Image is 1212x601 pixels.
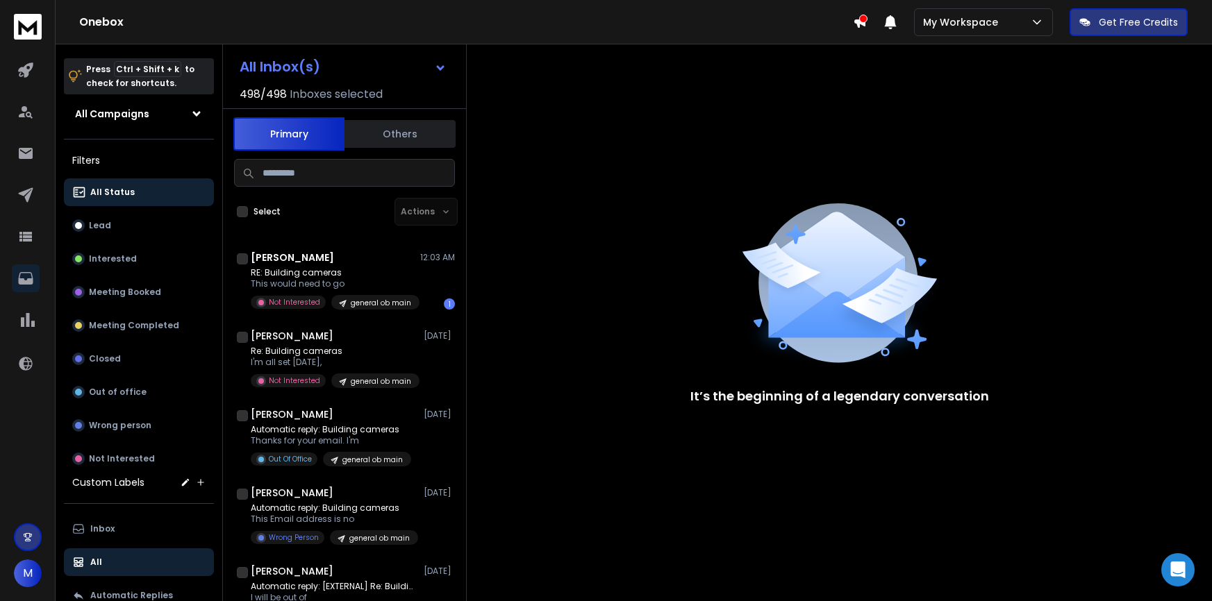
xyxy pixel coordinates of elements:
[90,557,102,568] p: All
[269,532,319,543] p: Wrong Person
[251,581,417,592] p: Automatic reply: [EXTERNAL] Re: Building
[251,424,411,435] p: Automatic reply: Building cameras
[89,220,111,231] p: Lead
[349,533,410,543] p: general ob main
[64,515,214,543] button: Inbox
[14,14,42,40] img: logo
[251,502,417,514] p: Automatic reply: Building cameras
[64,412,214,439] button: Wrong person
[229,53,458,81] button: All Inbox(s)
[1070,8,1188,36] button: Get Free Credits
[114,61,181,77] span: Ctrl + Shift + k
[64,278,214,306] button: Meeting Booked
[64,548,214,576] button: All
[254,206,281,217] label: Select
[90,187,135,198] p: All Status
[351,376,411,387] p: general ob main
[251,486,333,500] h1: [PERSON_NAME]
[64,378,214,406] button: Out of office
[89,387,147,398] p: Out of office
[424,566,455,577] p: [DATE]
[344,119,456,149] button: Others
[72,475,144,489] h3: Custom Labels
[424,487,455,498] p: [DATE]
[64,245,214,273] button: Interested
[240,86,287,103] span: 498 / 498
[342,455,403,465] p: general ob main
[251,564,333,578] h1: [PERSON_NAME]
[90,523,115,534] p: Inbox
[89,353,121,364] p: Closed
[251,407,333,421] h1: [PERSON_NAME]
[923,15,1004,29] p: My Workspace
[251,514,417,525] p: This Email address is no
[420,252,455,263] p: 12:03 AM
[269,454,312,464] p: Out Of Office
[269,375,320,386] p: Not Interested
[251,251,334,264] h1: [PERSON_NAME]
[89,420,151,431] p: Wrong person
[86,62,194,90] p: Press to check for shortcuts.
[89,287,161,298] p: Meeting Booked
[64,212,214,239] button: Lead
[64,178,214,206] button: All Status
[424,409,455,420] p: [DATE]
[89,453,155,464] p: Not Interested
[75,107,149,121] h1: All Campaigns
[1161,553,1195,586] div: Open Intercom Messenger
[14,559,42,587] button: M
[351,298,411,308] p: general ob main
[64,100,214,128] button: All Campaigns
[444,298,455,310] div: 1
[89,320,179,331] p: Meeting Completed
[64,151,214,170] h3: Filters
[64,445,214,473] button: Not Interested
[251,278,417,289] p: This would need to go
[64,345,214,373] button: Closed
[251,329,333,343] h1: [PERSON_NAME]
[89,253,137,264] p: Interested
[290,86,383,103] h3: Inboxes selected
[64,312,214,339] button: Meeting Completed
[269,297,320,307] p: Not Interested
[79,14,853,31] h1: Onebox
[690,387,989,406] p: It’s the beginning of a legendary conversation
[240,60,320,74] h1: All Inbox(s)
[233,117,344,151] button: Primary
[1099,15,1178,29] p: Get Free Credits
[251,346,417,357] p: Re: Building cameras
[424,330,455,341] p: [DATE]
[251,267,417,278] p: RE: Building cameras
[251,435,411,446] p: Thanks for your email. I'm
[90,590,173,601] p: Automatic Replies
[251,357,417,368] p: I'm all set [DATE],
